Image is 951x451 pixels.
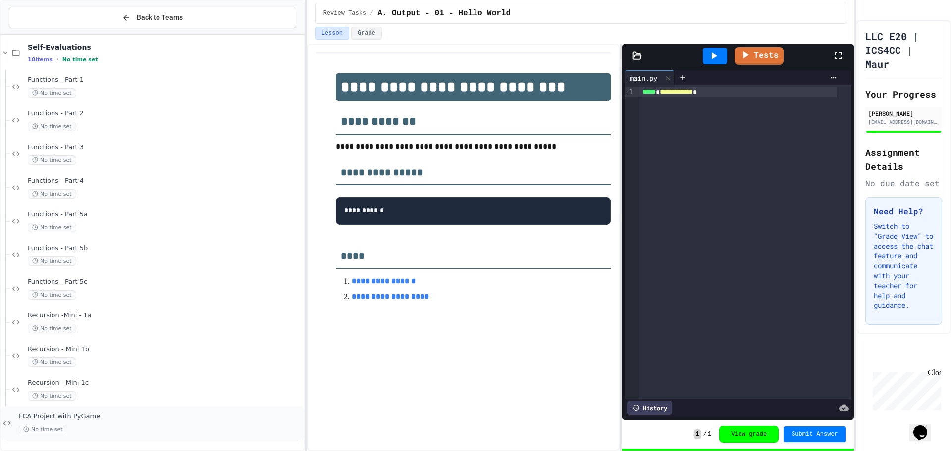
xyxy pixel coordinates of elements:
iframe: chat widget [869,368,941,410]
h2: Assignment Details [865,146,942,173]
p: Switch to "Grade View" to access the chat feature and communicate with your teacher for help and ... [874,221,934,310]
div: Chat with us now!Close [4,4,68,63]
span: No time set [28,223,76,232]
span: A. Output - 01 - Hello World [377,7,511,19]
span: Back to Teams [137,12,183,23]
button: Lesson [315,27,349,40]
iframe: chat widget [909,411,941,441]
div: main.py [625,73,662,83]
span: No time set [28,290,76,300]
span: No time set [28,155,76,165]
span: No time set [28,324,76,333]
span: No time set [28,122,76,131]
span: Functions - Part 5a [28,210,302,219]
span: No time set [28,256,76,266]
button: Back to Teams [9,7,296,28]
h2: Your Progress [865,87,942,101]
div: History [627,401,672,415]
span: Functions - Part 3 [28,143,302,151]
div: [PERSON_NAME] [868,109,939,118]
span: No time set [28,357,76,367]
div: [EMAIL_ADDRESS][DOMAIN_NAME] [868,118,939,126]
span: Functions - Part 2 [28,109,302,118]
div: 1 [625,87,634,97]
div: main.py [625,70,675,85]
span: No time set [28,391,76,401]
span: No time set [28,189,76,199]
span: FCA Project with PyGame [19,412,302,421]
button: Grade [351,27,382,40]
span: • [56,55,58,63]
span: Self-Evaluations [28,43,302,51]
span: Submit Answer [792,430,838,438]
span: No time set [19,425,67,434]
span: Functions - Part 5b [28,244,302,252]
span: Recursion - Mini 1c [28,379,302,387]
span: / [703,430,707,438]
span: 1 [708,430,711,438]
span: Functions - Part 1 [28,76,302,84]
span: Review Tasks [323,9,366,17]
span: Recursion -Mini - 1a [28,311,302,320]
span: Functions - Part 5c [28,278,302,286]
span: Recursion - Mini 1b [28,345,302,353]
button: View grade [719,426,779,443]
span: / [370,9,373,17]
h3: Need Help? [874,205,934,217]
span: No time set [28,88,76,98]
span: 10 items [28,56,53,63]
a: Tests [735,47,784,65]
button: Submit Answer [784,426,846,442]
span: Functions - Part 4 [28,177,302,185]
span: No time set [62,56,98,63]
span: 1 [694,429,701,439]
h1: LLC E20 | ICS4CC | Maur [865,29,942,71]
div: No due date set [865,177,942,189]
